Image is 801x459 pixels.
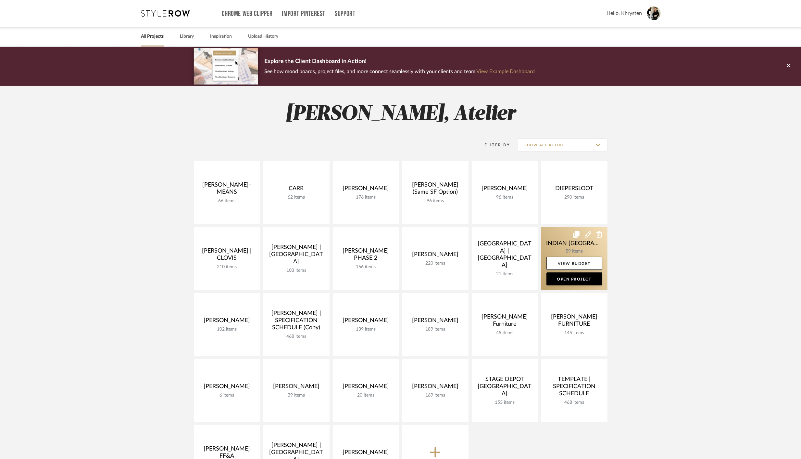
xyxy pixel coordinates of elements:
[338,393,394,398] div: 20 items
[477,400,533,405] div: 153 items
[199,317,255,327] div: [PERSON_NAME]
[199,247,255,264] div: [PERSON_NAME] | CLOVIS
[477,69,535,74] a: View Example Dashboard
[407,383,463,393] div: [PERSON_NAME]
[269,334,324,339] div: 468 items
[407,261,463,266] div: 220 items
[477,240,533,271] div: [GEOGRAPHIC_DATA] | [GEOGRAPHIC_DATA]
[335,11,355,17] a: Support
[269,393,324,398] div: 39 items
[141,32,164,41] a: All Projects
[407,181,463,198] div: [PERSON_NAME] (Same SF Option)
[338,449,394,459] div: [PERSON_NAME]
[199,383,255,393] div: [PERSON_NAME]
[338,247,394,264] div: [PERSON_NAME] PHASE 2
[546,195,602,200] div: 290 items
[180,32,194,41] a: Library
[338,264,394,270] div: 166 items
[407,198,463,204] div: 96 items
[210,32,232,41] a: Inspiration
[647,7,661,20] img: avatar
[546,313,602,330] div: [PERSON_NAME] FURNITURE
[199,327,255,332] div: 102 items
[199,198,255,204] div: 66 items
[477,330,533,336] div: 45 items
[199,393,255,398] div: 6 items
[546,257,602,270] a: View Budget
[199,181,255,198] div: [PERSON_NAME]-MEANS
[338,317,394,327] div: [PERSON_NAME]
[607,9,642,17] span: Hello, Khrysten
[265,57,535,67] p: Explore the Client Dashboard in Action!
[269,195,324,200] div: 62 items
[269,244,324,268] div: [PERSON_NAME] | [GEOGRAPHIC_DATA]
[194,48,258,84] img: d5d033c5-7b12-40c2-a960-1ecee1989c38.png
[407,317,463,327] div: [PERSON_NAME]
[338,383,394,393] div: [PERSON_NAME]
[477,195,533,200] div: 96 items
[477,376,533,400] div: STAGE DEPOT [GEOGRAPHIC_DATA]
[282,11,325,17] a: Import Pinterest
[407,251,463,261] div: [PERSON_NAME]
[269,383,324,393] div: [PERSON_NAME]
[269,268,324,273] div: 103 items
[199,264,255,270] div: 210 items
[546,400,602,405] div: 468 items
[546,272,602,285] a: Open Project
[546,376,602,400] div: TEMPLATE | SPECIFICATION SCHEDULE
[222,11,273,17] a: Chrome Web Clipper
[338,185,394,195] div: [PERSON_NAME]
[477,185,533,195] div: [PERSON_NAME]
[167,102,634,126] h2: [PERSON_NAME], Atelier
[338,195,394,200] div: 176 items
[476,142,510,148] div: Filter By
[407,393,463,398] div: 169 items
[338,327,394,332] div: 139 items
[407,327,463,332] div: 189 items
[546,185,602,195] div: DIEPERSLOOT
[265,67,535,76] p: See how mood boards, project files, and more connect seamlessly with your clients and team.
[546,330,602,336] div: 145 items
[477,313,533,330] div: [PERSON_NAME] Furniture
[269,185,324,195] div: CARR
[477,271,533,277] div: 21 items
[248,32,279,41] a: Upload History
[269,310,324,334] div: [PERSON_NAME] | SPECIFICATION SCHEDULE (Copy)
